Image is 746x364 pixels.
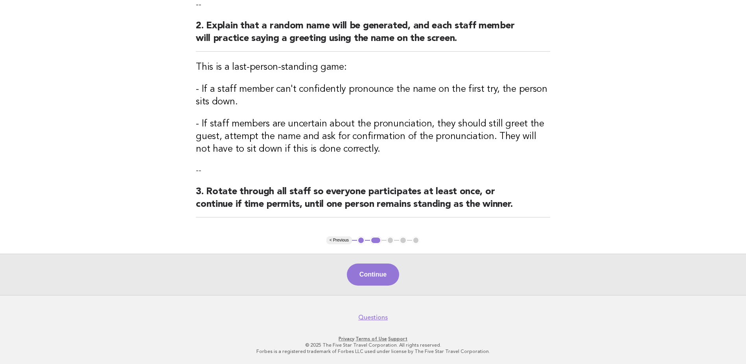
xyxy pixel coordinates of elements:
[196,186,550,217] h2: 3. Rotate through all staff so everyone participates at least once, or continue if time permits, ...
[326,236,352,244] button: < Previous
[196,165,550,176] p: --
[196,61,550,74] h3: This is a last-person-standing game:
[133,342,614,348] p: © 2025 The Five Star Travel Corporation. All rights reserved.
[388,336,407,342] a: Support
[339,336,354,342] a: Privacy
[196,20,550,52] h2: 2. Explain that a random name will be generated, and each staff member will practice saying a gre...
[356,336,387,342] a: Terms of Use
[133,336,614,342] p: · ·
[196,118,550,156] h3: - If staff members are uncertain about the pronunciation, they should still greet the guest, atte...
[133,348,614,355] p: Forbes is a registered trademark of Forbes LLC used under license by The Five Star Travel Corpora...
[370,236,381,244] button: 2
[357,236,365,244] button: 1
[358,314,388,321] a: Questions
[196,83,550,108] h3: - If a staff member can't confidently pronounce the name on the first try, the person sits down.
[347,264,399,286] button: Continue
